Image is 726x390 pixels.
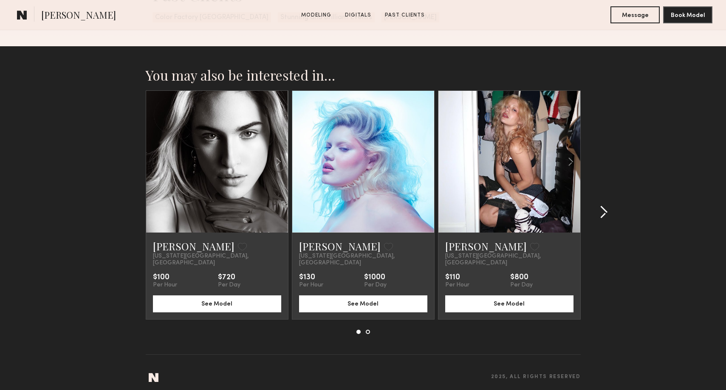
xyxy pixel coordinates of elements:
[299,253,427,267] span: [US_STATE][GEOGRAPHIC_DATA], [GEOGRAPHIC_DATA]
[445,300,573,307] a: See Model
[445,239,527,253] a: [PERSON_NAME]
[299,295,427,312] button: See Model
[491,374,581,380] span: 2025, all rights reserved
[153,295,281,312] button: See Model
[41,8,116,23] span: [PERSON_NAME]
[510,282,533,289] div: Per Day
[381,11,428,19] a: Past Clients
[218,273,240,282] div: $720
[445,253,573,267] span: [US_STATE][GEOGRAPHIC_DATA], [GEOGRAPHIC_DATA]
[153,300,281,307] a: See Model
[299,300,427,307] a: See Model
[364,282,387,289] div: Per Day
[610,6,660,23] button: Message
[299,239,381,253] a: [PERSON_NAME]
[342,11,375,19] a: Digitals
[299,282,323,289] div: Per Hour
[146,67,581,84] h2: You may also be interested in…
[364,273,387,282] div: $1000
[153,282,177,289] div: Per Hour
[510,273,533,282] div: $800
[445,282,469,289] div: Per Hour
[445,273,469,282] div: $110
[153,239,234,253] a: [PERSON_NAME]
[298,11,335,19] a: Modeling
[299,273,323,282] div: $130
[663,6,712,23] button: Book Model
[218,282,240,289] div: Per Day
[445,295,573,312] button: See Model
[153,253,281,267] span: [US_STATE][GEOGRAPHIC_DATA], [GEOGRAPHIC_DATA]
[153,273,177,282] div: $100
[663,11,712,18] a: Book Model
